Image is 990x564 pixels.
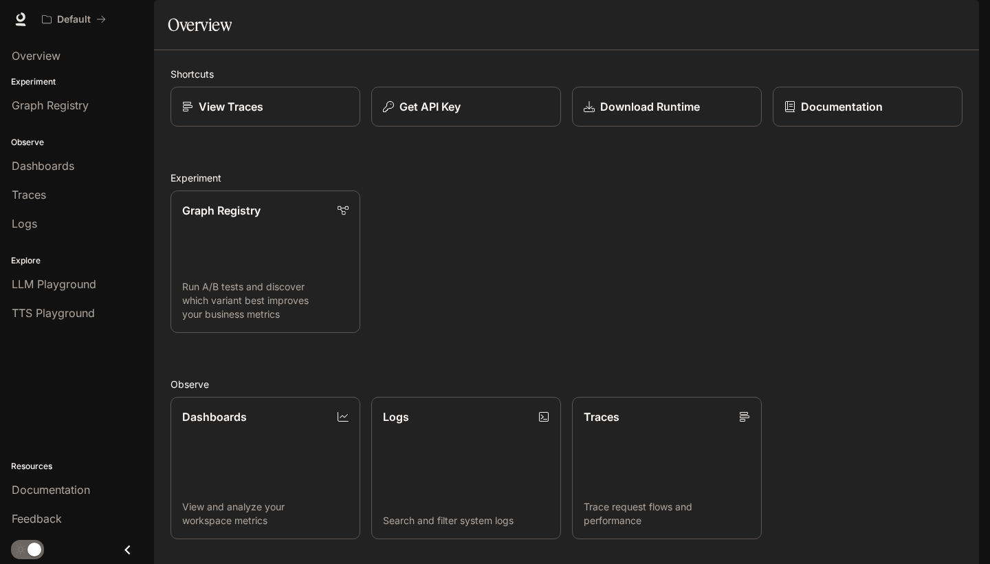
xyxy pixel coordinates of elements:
[182,280,349,321] p: Run A/B tests and discover which variant best improves your business metrics
[371,87,561,127] button: Get API Key
[168,11,232,39] h1: Overview
[600,98,700,115] p: Download Runtime
[170,377,962,391] h2: Observe
[383,514,549,528] p: Search and filter system logs
[57,14,91,25] p: Default
[371,397,561,539] a: LogsSearch and filter system logs
[170,87,360,127] a: View Traces
[572,87,762,127] a: Download Runtime
[572,397,762,539] a: TracesTrace request flows and performance
[399,98,461,115] p: Get API Key
[170,171,962,185] h2: Experiment
[36,6,112,33] button: All workspaces
[383,409,409,425] p: Logs
[182,409,247,425] p: Dashboards
[182,500,349,528] p: View and analyze your workspace metrics
[199,98,263,115] p: View Traces
[182,202,261,219] p: Graph Registry
[170,67,962,81] h2: Shortcuts
[170,191,360,333] a: Graph RegistryRun A/B tests and discover which variant best improves your business metrics
[584,409,619,425] p: Traces
[584,500,750,528] p: Trace request flows and performance
[773,87,962,127] a: Documentation
[801,98,883,115] p: Documentation
[170,397,360,539] a: DashboardsView and analyze your workspace metrics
